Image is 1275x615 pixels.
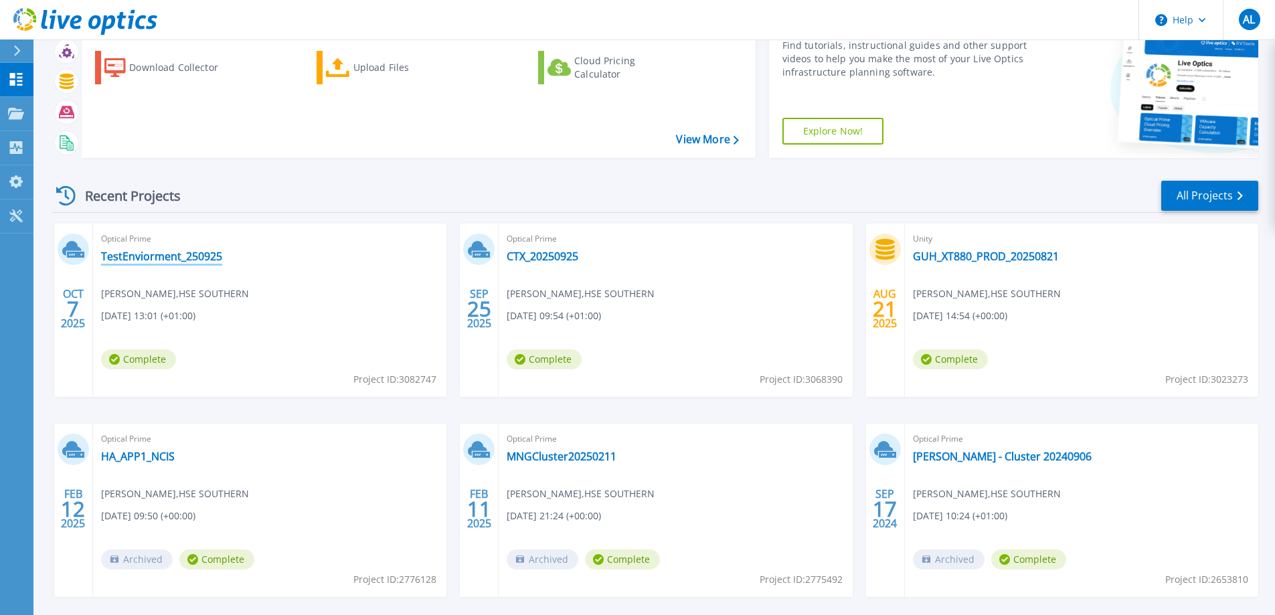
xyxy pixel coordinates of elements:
span: Optical Prime [913,432,1250,446]
div: SEP 2025 [466,284,492,333]
span: [DATE] 13:01 (+01:00) [101,309,195,323]
span: Project ID: 2776128 [353,572,436,587]
span: Complete [991,549,1066,569]
span: [DATE] 14:54 (+00:00) [913,309,1007,323]
div: Recent Projects [52,179,199,212]
div: AUG 2025 [872,284,898,333]
span: Project ID: 3023273 [1165,372,1248,387]
span: Archived [101,549,173,569]
span: 11 [467,503,491,515]
span: 17 [873,503,897,515]
a: Explore Now! [782,118,884,145]
a: HA_APP1_NCIS [101,450,175,463]
span: [DATE] 09:54 (+01:00) [507,309,601,323]
span: Complete [507,349,582,369]
span: 12 [61,503,85,515]
span: Complete [585,549,660,569]
div: FEB 2025 [60,485,86,533]
div: SEP 2024 [872,485,898,533]
span: [PERSON_NAME] , HSE SOUTHERN [101,487,249,501]
span: Optical Prime [507,432,844,446]
span: AL [1243,14,1255,25]
a: View More [676,133,738,146]
span: [DATE] 09:50 (+00:00) [101,509,195,523]
a: Cloud Pricing Calculator [538,51,687,84]
span: Project ID: 2653810 [1165,572,1248,587]
span: Project ID: 3068390 [760,372,843,387]
a: Upload Files [317,51,466,84]
span: 7 [67,303,79,315]
span: [PERSON_NAME] , HSE SOUTHERN [507,286,655,301]
div: OCT 2025 [60,284,86,333]
div: Find tutorials, instructional guides and other support videos to help you make the most of your L... [782,39,1032,79]
a: GUH_XT880_PROD_20250821 [913,250,1059,263]
span: Optical Prime [101,232,438,246]
span: Archived [507,549,578,569]
div: Upload Files [353,54,460,81]
div: Cloud Pricing Calculator [574,54,681,81]
span: [PERSON_NAME] , HSE SOUTHERN [913,286,1061,301]
div: FEB 2025 [466,485,492,533]
span: Optical Prime [101,432,438,446]
span: Project ID: 3082747 [353,372,436,387]
span: [PERSON_NAME] , HSE SOUTHERN [507,487,655,501]
div: Download Collector [129,54,236,81]
a: [PERSON_NAME] - Cluster 20240906 [913,450,1092,463]
a: TestEnviorment_250925 [101,250,222,263]
span: Optical Prime [507,232,844,246]
a: MNGCluster20250211 [507,450,616,463]
a: Download Collector [95,51,244,84]
span: Archived [913,549,985,569]
a: All Projects [1161,181,1258,211]
span: Complete [913,349,988,369]
span: Project ID: 2775492 [760,572,843,587]
span: [DATE] 10:24 (+01:00) [913,509,1007,523]
span: Complete [179,549,254,569]
span: Complete [101,349,176,369]
span: Unity [913,232,1250,246]
a: CTX_20250925 [507,250,578,263]
span: [DATE] 21:24 (+00:00) [507,509,601,523]
span: 25 [467,303,491,315]
span: [PERSON_NAME] , HSE SOUTHERN [913,487,1061,501]
span: [PERSON_NAME] , HSE SOUTHERN [101,286,249,301]
span: 21 [873,303,897,315]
